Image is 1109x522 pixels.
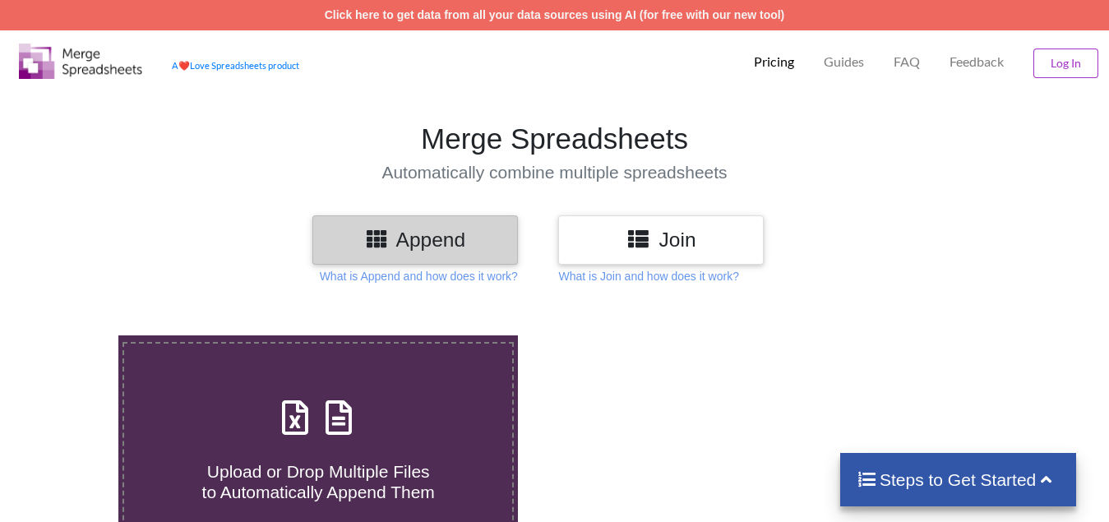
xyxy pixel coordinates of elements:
h4: Steps to Get Started [857,469,1060,490]
img: Logo.png [19,44,142,79]
p: FAQ [894,53,920,71]
span: Upload or Drop Multiple Files to Automatically Append Them [202,462,435,501]
span: heart [178,60,190,71]
p: What is Append and how does it work? [320,268,518,284]
h3: Join [571,228,751,252]
a: AheartLove Spreadsheets product [172,60,299,71]
p: What is Join and how does it work? [558,268,738,284]
span: Feedback [950,55,1004,68]
a: Click here to get data from all your data sources using AI (for free with our new tool) [325,8,785,21]
h3: Append [325,228,506,252]
p: Guides [824,53,864,71]
button: Log In [1033,49,1098,78]
p: Pricing [754,53,794,71]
